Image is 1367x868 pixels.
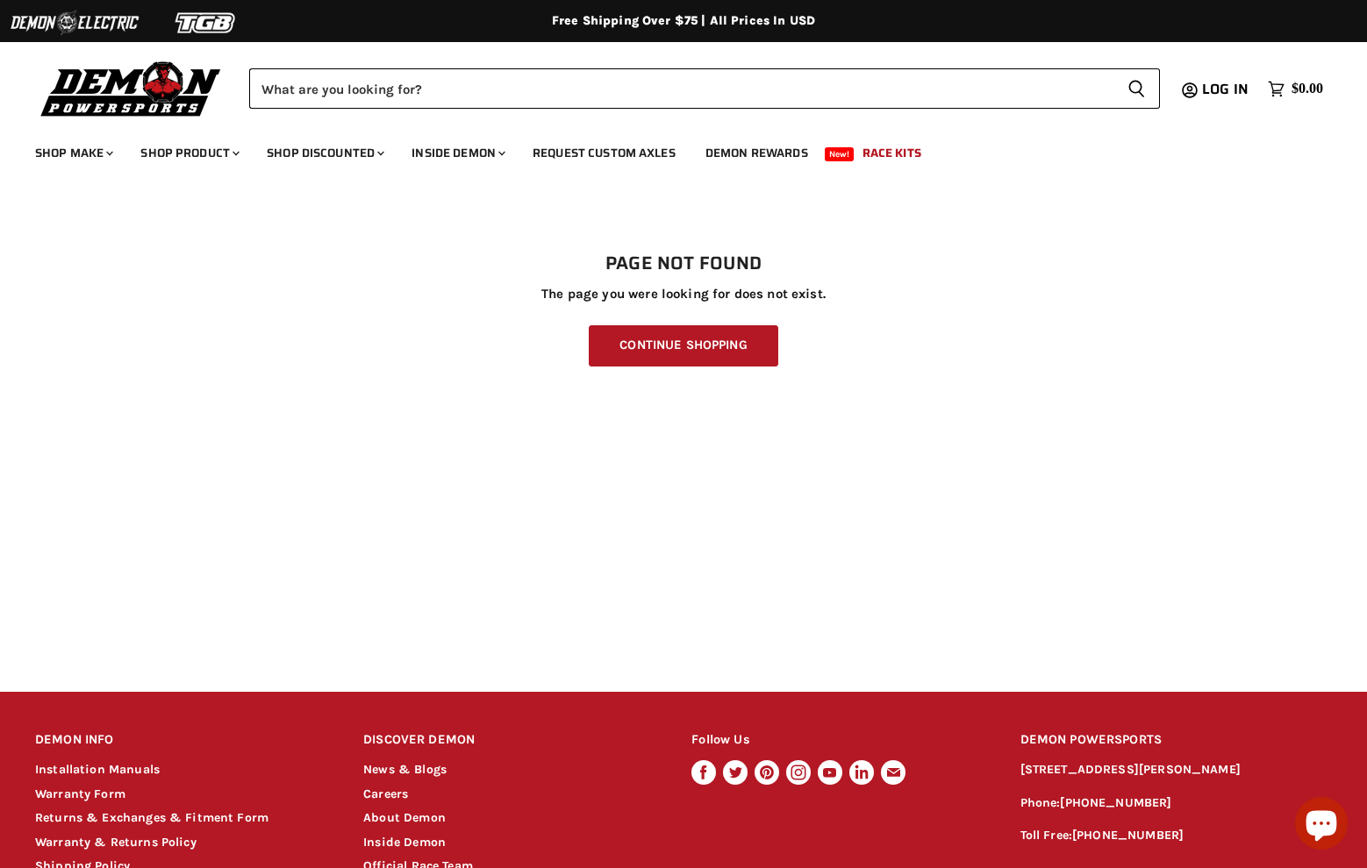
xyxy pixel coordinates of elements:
p: Toll Free: [1020,826,1332,846]
a: Inside Demon [363,835,446,850]
span: Log in [1202,78,1249,100]
a: News & Blogs [363,762,447,777]
a: Warranty & Returns Policy [35,835,197,850]
a: [PHONE_NUMBER] [1060,795,1171,810]
a: About Demon [363,810,446,825]
a: Continue Shopping [589,325,777,366]
img: Demon Electric Logo 2 [9,6,140,39]
form: Product [249,68,1160,109]
h2: Follow Us [691,720,987,761]
a: Shop Discounted [254,135,395,171]
a: Installation Manuals [35,762,160,777]
h2: DEMON INFO [35,720,331,761]
h2: DISCOVER DEMON [363,720,659,761]
a: Race Kits [849,135,934,171]
a: Warranty Form [35,786,125,801]
a: [PHONE_NUMBER] [1072,828,1184,843]
a: Demon Rewards [692,135,821,171]
h2: DEMON POWERSPORTS [1020,720,1332,761]
span: New! [825,147,855,161]
a: Returns & Exchanges & Fitment Form [35,810,268,825]
p: The page you were looking for does not exist. [35,287,1332,302]
a: Request Custom Axles [519,135,689,171]
img: TGB Logo 2 [140,6,272,39]
a: Log in [1194,82,1259,97]
a: $0.00 [1259,76,1332,102]
button: Search [1113,68,1160,109]
ul: Main menu [22,128,1319,171]
a: Careers [363,786,408,801]
h1: Page not found [35,253,1332,274]
p: Phone: [1020,793,1332,814]
a: Shop Product [127,135,250,171]
input: Search [249,68,1113,109]
a: Shop Make [22,135,124,171]
span: $0.00 [1292,81,1323,97]
inbox-online-store-chat: Shopify online store chat [1290,797,1353,854]
img: Demon Powersports [35,57,227,119]
a: Inside Demon [398,135,516,171]
p: [STREET_ADDRESS][PERSON_NAME] [1020,760,1332,780]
